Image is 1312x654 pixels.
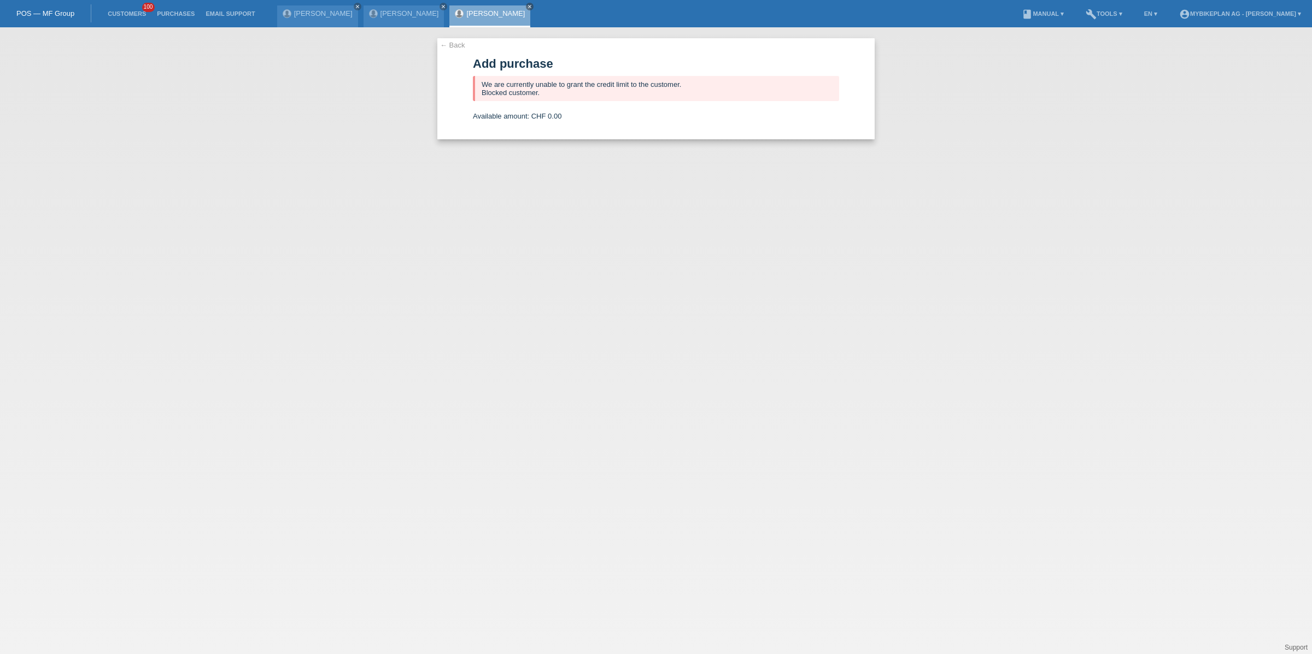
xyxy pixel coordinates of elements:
[16,9,74,17] a: POS — MF Group
[531,112,562,120] span: CHF 0.00
[142,3,155,12] span: 100
[440,3,447,10] a: close
[102,10,151,17] a: Customers
[1016,10,1069,17] a: bookManual ▾
[355,4,360,9] i: close
[466,9,525,17] a: [PERSON_NAME]
[294,9,353,17] a: [PERSON_NAME]
[473,76,839,101] div: We are currently unable to grant the credit limit to the customer. Blocked customer.
[527,4,532,9] i: close
[1139,10,1163,17] a: EN ▾
[380,9,439,17] a: [PERSON_NAME]
[1086,9,1097,20] i: build
[354,3,361,10] a: close
[441,4,446,9] i: close
[200,10,260,17] a: Email Support
[1080,10,1128,17] a: buildTools ▾
[473,112,529,120] span: Available amount:
[1179,9,1190,20] i: account_circle
[1285,644,1308,651] a: Support
[151,10,200,17] a: Purchases
[526,3,534,10] a: close
[473,57,839,70] h1: Add purchase
[1022,9,1033,20] i: book
[440,41,465,49] a: ← Back
[1174,10,1307,17] a: account_circleMybikeplan AG - [PERSON_NAME] ▾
